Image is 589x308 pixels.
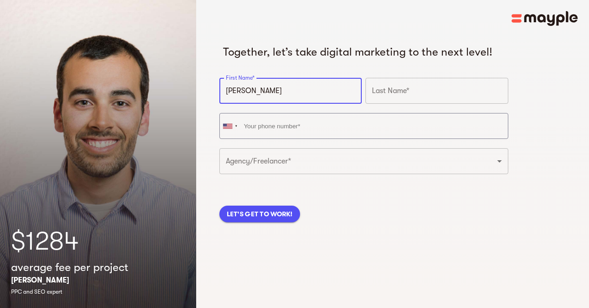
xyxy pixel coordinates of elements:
input: Last Name* [365,78,508,104]
input: Your phone number* [219,113,508,139]
span: LET'S GET TO WORK! [227,208,293,220]
div: United States: +1 [220,113,241,138]
span: PPC and SEO expert [11,289,62,295]
h1: $1284 [11,223,185,260]
h5: average fee per project [11,260,128,275]
button: LET'S GET TO WORK! [219,206,300,222]
img: Main logo [512,11,578,26]
h5: Together, let’s take digital marketing to the next level! [223,44,505,59]
input: First Name* [219,78,362,104]
p: [PERSON_NAME] [11,275,69,286]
